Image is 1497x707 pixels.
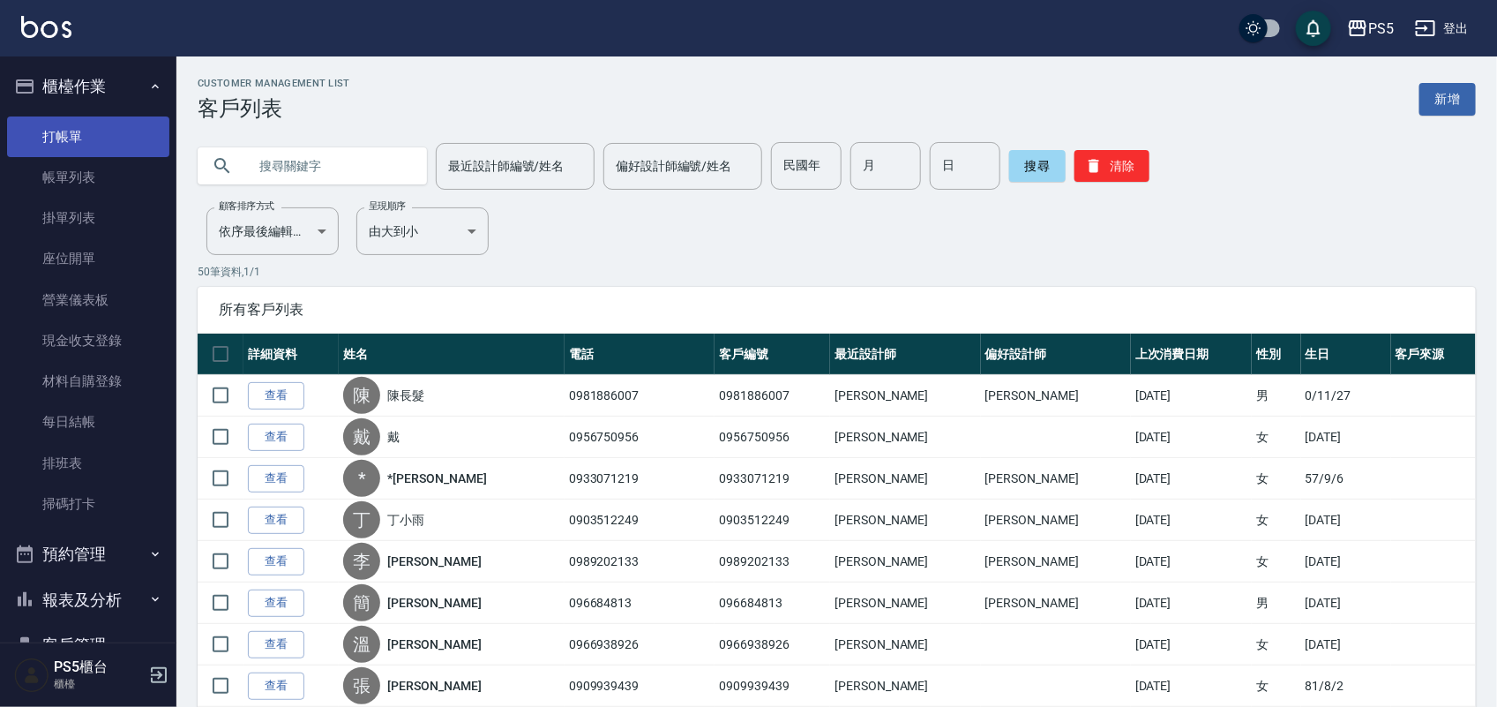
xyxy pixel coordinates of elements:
a: 掃碼打卡 [7,484,169,524]
a: 查看 [248,673,304,700]
td: 0956750956 [715,417,830,458]
a: 陳長髮 [387,387,424,404]
h2: Customer Management List [198,78,350,89]
button: 客戶管理 [7,622,169,668]
td: [DATE] [1131,541,1252,583]
div: 李 [343,543,380,580]
a: 新增 [1419,83,1476,116]
td: 男 [1252,375,1300,417]
td: 女 [1252,541,1300,583]
span: 所有客戶列表 [219,301,1455,319]
th: 姓名 [339,334,565,375]
td: 57/9/6 [1301,458,1391,500]
td: 0966938926 [565,624,715,666]
td: [PERSON_NAME] [981,375,1131,417]
th: 詳細資料 [243,334,339,375]
div: 依序最後編輯時間 [206,207,339,255]
td: [DATE] [1131,375,1252,417]
button: 櫃檯作業 [7,64,169,109]
td: [PERSON_NAME] [830,500,980,541]
td: 0981886007 [565,375,715,417]
td: [PERSON_NAME] [981,500,1131,541]
a: *[PERSON_NAME] [387,470,486,487]
div: PS5 [1368,18,1394,40]
td: [PERSON_NAME] [830,458,980,500]
button: 報表及分析 [7,577,169,623]
td: [PERSON_NAME] [830,541,980,583]
p: 50 筆資料, 1 / 1 [198,264,1476,280]
div: 簡 [343,584,380,621]
td: [DATE] [1301,583,1391,624]
td: 女 [1252,417,1300,458]
td: 0909939439 [565,666,715,707]
td: [DATE] [1301,500,1391,541]
button: 清除 [1074,150,1149,182]
td: [PERSON_NAME] [830,417,980,458]
a: 掛單列表 [7,198,169,238]
a: 現金收支登錄 [7,320,169,361]
td: 0933071219 [715,458,830,500]
h5: PS5櫃台 [54,658,144,676]
td: 0956750956 [565,417,715,458]
a: 排班表 [7,443,169,484]
button: 登出 [1408,12,1476,45]
td: [PERSON_NAME] [981,583,1131,624]
td: 0903512249 [715,500,830,541]
div: 溫 [343,626,380,663]
td: [DATE] [1131,458,1252,500]
button: PS5 [1340,11,1401,47]
div: 陳 [343,377,380,414]
a: [PERSON_NAME] [387,553,481,570]
td: [DATE] [1301,417,1391,458]
td: [PERSON_NAME] [830,666,980,707]
td: [PERSON_NAME] [830,624,980,666]
a: 查看 [248,424,304,451]
a: 查看 [248,465,304,493]
td: 女 [1252,666,1300,707]
img: Logo [21,16,71,38]
th: 偏好設計師 [981,334,1131,375]
td: 女 [1252,458,1300,500]
td: [DATE] [1131,583,1252,624]
a: 查看 [248,382,304,410]
td: 女 [1252,624,1300,666]
p: 櫃檯 [54,676,144,692]
a: 查看 [248,590,304,617]
a: 每日結帳 [7,402,169,442]
a: 營業儀表板 [7,280,169,320]
a: 查看 [248,548,304,575]
label: 呈現順序 [369,199,406,213]
td: [DATE] [1301,624,1391,666]
a: 材料自購登錄 [7,361,169,402]
td: [DATE] [1131,417,1252,458]
a: 查看 [248,507,304,534]
button: 搜尋 [1009,150,1066,182]
a: 帳單列表 [7,157,169,198]
div: 張 [343,667,380,704]
td: [PERSON_NAME] [981,541,1131,583]
img: Person [14,658,49,693]
h3: 客戶列表 [198,96,350,121]
div: 由大到小 [356,207,489,255]
button: save [1296,11,1331,46]
th: 客戶來源 [1391,334,1476,375]
td: 男 [1252,583,1300,624]
td: 0933071219 [565,458,715,500]
th: 客戶編號 [715,334,830,375]
a: 查看 [248,631,304,658]
th: 性別 [1252,334,1300,375]
td: 0/11/27 [1301,375,1391,417]
button: 預約管理 [7,531,169,577]
td: [DATE] [1131,500,1252,541]
td: [PERSON_NAME] [830,375,980,417]
td: [DATE] [1301,541,1391,583]
th: 生日 [1301,334,1391,375]
td: 0989202133 [565,541,715,583]
td: [PERSON_NAME] [830,583,980,624]
a: [PERSON_NAME] [387,677,481,695]
td: 096684813 [715,583,830,624]
td: 0981886007 [715,375,830,417]
td: 81/8/2 [1301,666,1391,707]
a: 座位開單 [7,238,169,279]
td: 096684813 [565,583,715,624]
